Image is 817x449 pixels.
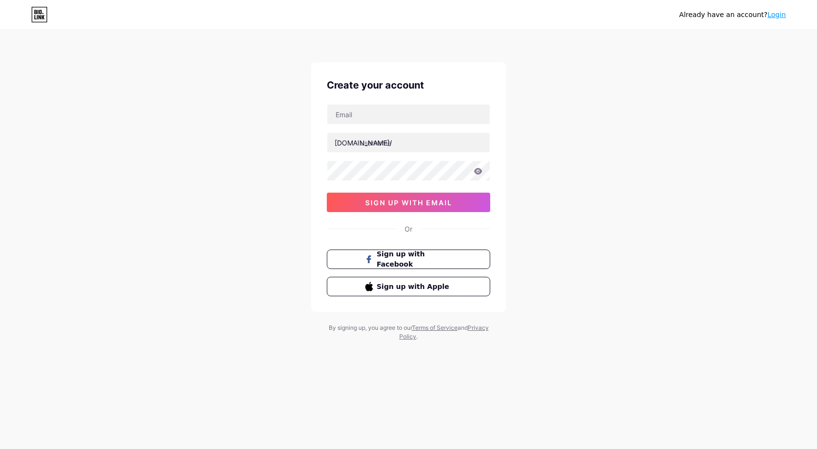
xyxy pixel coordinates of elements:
input: Email [327,105,490,124]
span: Sign up with Facebook [377,249,452,269]
div: By signing up, you agree to our and . [326,323,491,341]
a: Login [767,11,786,18]
button: Sign up with Facebook [327,250,490,269]
input: username [327,133,490,152]
button: Sign up with Apple [327,277,490,296]
div: Or [405,224,412,234]
div: Create your account [327,78,490,92]
a: Terms of Service [412,324,458,331]
div: Already have an account? [679,10,786,20]
span: Sign up with Apple [377,282,452,292]
span: sign up with email [365,198,452,207]
button: sign up with email [327,193,490,212]
div: [DOMAIN_NAME]/ [335,138,392,148]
